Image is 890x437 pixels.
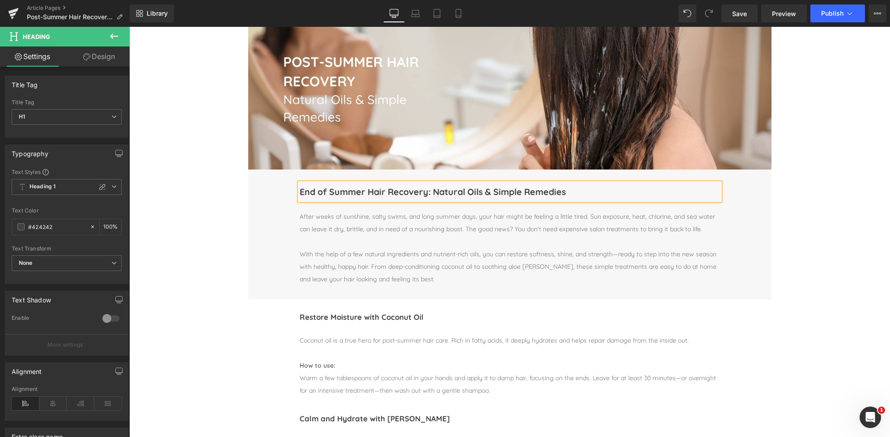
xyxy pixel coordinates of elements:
div: % [100,219,121,235]
p: With the help of a few natural ingredients and nutrient-rich oils, you can restore softness, shin... [170,221,591,259]
input: Color [28,222,85,232]
div: Text Transform [12,246,122,252]
button: Undo [678,4,696,22]
span: Heading [23,33,50,40]
a: Desktop [383,4,405,22]
a: Design [67,47,131,67]
strong: How to use: [170,335,206,343]
a: New Library [130,4,174,22]
b: None [19,259,33,266]
div: Avocado oil is loaded with vitamins, minerals, and healthy fats, making it ideal for strengthenin... [170,409,591,422]
div: Text Styles [12,168,122,175]
button: More settings [5,334,128,355]
span: Preview [772,9,796,18]
div: Title Tag [12,99,122,106]
span: 1 [878,407,885,414]
div: Enable [12,314,93,324]
div: Warm a few tablespoons of coconut oil in your hands and apply it to damp hair, focusing on the en... [170,345,591,370]
b: H1 [19,113,25,120]
h1: Restore Moisture with Coconut Oil [170,283,591,298]
b: Heading 1 [30,183,55,191]
div: Title Tag [12,76,38,89]
button: Publish [810,4,865,22]
div: Text Shadow [12,291,51,304]
div: Alignment [12,386,122,392]
button: Redo [700,4,718,22]
div: Typography [12,145,48,157]
div: Alignment [12,363,42,375]
a: Article Pages [27,4,130,12]
p: After weeks of sunshine, salty swims, and long summer days, your hair might be feeling a little t... [170,183,591,208]
a: Laptop [405,4,426,22]
span: Library [147,9,168,17]
iframe: Intercom live chat [860,407,881,428]
h1: Calm and Hydrate with [PERSON_NAME] [170,384,591,399]
button: More [869,4,886,22]
p: More settings [47,341,83,349]
span: Post-Summer Hair Recovery: Natural Oils &amp; Simple Remedies [27,13,113,21]
span: Save [732,9,747,18]
a: Preview [761,4,807,22]
a: Tablet [426,4,448,22]
div: Coconut oil is a true hero for post-summer hair care. Rich in fatty acids, it deeply hydrates and... [170,307,591,320]
span: Publish [821,10,843,17]
div: Text Color [12,208,122,214]
a: Mobile [448,4,469,22]
h1: End of Summer Hair Recovery: Natural Oils & Simple Remedies [170,156,591,174]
